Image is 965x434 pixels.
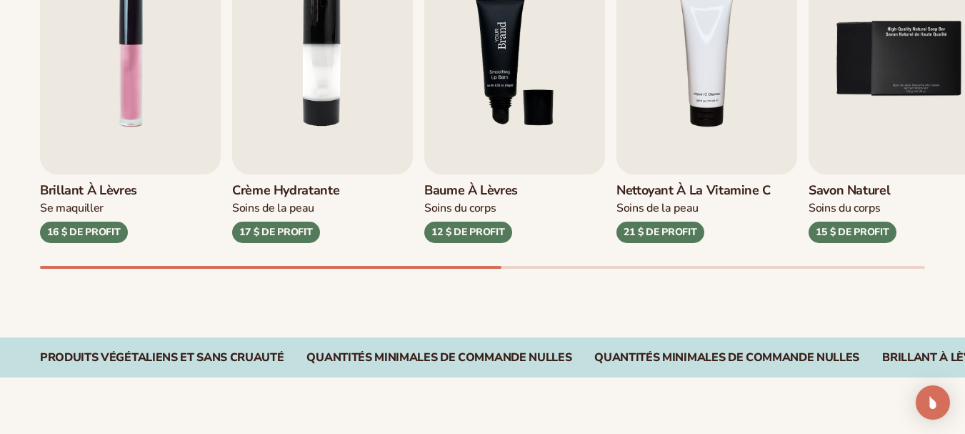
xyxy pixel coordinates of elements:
[424,182,518,199] font: Baume à lèvres
[232,182,339,199] font: Crème hydratante
[616,182,771,199] font: Nettoyant à la vitamine C
[424,200,496,216] font: Soins du corps
[40,200,104,216] font: Se maquiller
[916,385,950,420] div: Open Intercom Messenger
[306,350,571,365] font: Quantités minimales de commande nulles
[232,200,314,216] font: Soins de la peau
[816,225,889,239] font: 15 $ DE PROFIT
[431,225,504,239] font: 12 $ DE PROFIT
[40,182,137,199] font: Brillant à lèvres
[594,350,859,365] font: Quantités minimales de commande nulles
[47,225,120,239] font: 16 $ DE PROFIT
[239,225,312,239] font: 17 $ DE PROFIT
[809,182,890,199] font: Savon naturel
[624,225,696,239] font: 21 $ DE PROFIT
[616,200,699,216] font: Soins de la peau
[809,200,881,216] font: Soins du corps
[40,350,284,365] font: Produits végétaliens et sans cruauté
